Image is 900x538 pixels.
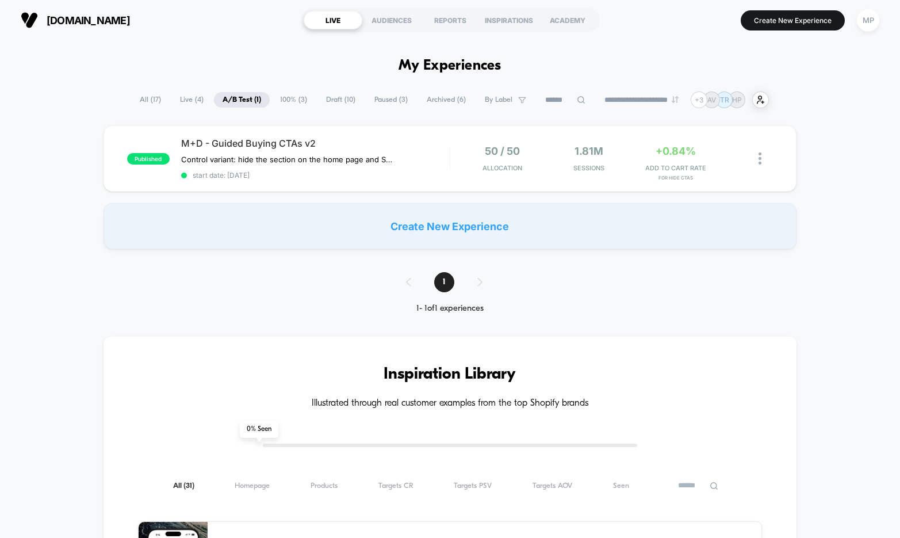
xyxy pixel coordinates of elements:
[214,92,270,108] span: A/B Test ( 1 )
[235,482,270,490] span: Homepage
[395,304,505,314] div: 1 - 1 of 1 experiences
[482,164,522,172] span: Allocation
[635,175,717,181] span: for Hide CTAs
[575,145,603,157] span: 1.81M
[549,164,630,172] span: Sessions
[672,96,679,103] img: end
[538,11,597,29] div: ACADEMY
[317,92,364,108] span: Draft ( 10 )
[759,152,761,165] img: close
[732,96,742,104] p: HP
[138,398,762,409] h4: Illustrated through real customer examples from the top Shopify brands
[183,482,194,490] span: ( 31 )
[17,11,133,29] button: [DOMAIN_NAME]
[271,92,316,108] span: 100% ( 3 )
[418,92,474,108] span: Archived ( 6 )
[485,145,520,157] span: 50 / 50
[181,138,450,149] span: M+D - Guided Buying CTAs v2
[138,365,762,384] h3: Inspiration Library
[304,11,362,29] div: LIVE
[311,482,338,490] span: Products
[656,145,696,157] span: +0.84%
[173,482,194,490] span: All
[480,11,538,29] div: INSPIRATIONS
[857,9,879,32] div: MP
[853,9,883,32] button: MP
[533,482,572,490] span: Targets AOV
[181,155,395,164] span: Control variant: hide the section on the home page and S2D PDP, hide GWYF CTATest variant: add th...
[47,14,130,26] span: [DOMAIN_NAME]
[485,96,512,104] span: By Label
[421,11,480,29] div: REPORTS
[362,11,421,29] div: AUDIENCES
[691,91,707,108] div: + 3
[454,482,492,490] span: Targets PSV
[366,92,416,108] span: Paused ( 3 )
[635,164,717,172] span: ADD TO CART RATE
[131,92,170,108] span: All ( 17 )
[171,92,212,108] span: Live ( 4 )
[720,96,729,104] p: TR
[741,10,845,30] button: Create New Experience
[378,482,413,490] span: Targets CR
[21,12,38,29] img: Visually logo
[181,171,450,180] span: start date: [DATE]
[434,272,454,292] span: 1
[707,96,716,104] p: AV
[240,421,278,438] span: 0 % Seen
[104,203,796,249] div: Create New Experience
[399,58,501,74] h1: My Experiences
[127,153,170,165] span: published
[613,482,629,490] span: Seen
